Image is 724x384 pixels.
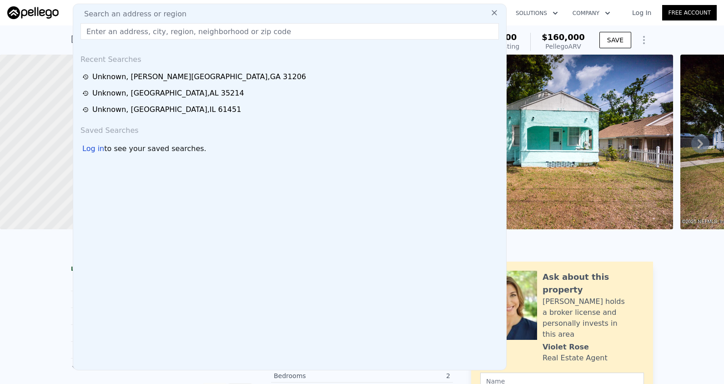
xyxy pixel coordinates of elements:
a: Free Account [662,5,717,20]
div: [STREET_ADDRESS] , [GEOGRAPHIC_DATA] , FL 32208 [71,33,287,45]
input: Enter an address, city, region, neighborhood or zip code [80,23,499,40]
div: Log in [82,143,104,154]
a: Unknown, [GEOGRAPHIC_DATA],AL 35214 [82,88,500,99]
div: Pellego ARV [542,42,585,51]
img: Pellego [7,6,59,19]
div: 2 [362,371,450,380]
a: Log In [621,8,662,17]
div: Bedrooms [274,371,362,380]
button: Show Options [635,31,653,49]
span: $160,000 [542,32,585,42]
div: Violet Rose [543,342,589,353]
span: Search an address or region [77,9,186,20]
div: Real Estate Agent [543,353,608,364]
a: Unknown, [PERSON_NAME][GEOGRAPHIC_DATA],GA 31206 [82,71,500,82]
button: SAVE [599,32,631,48]
div: Unknown , [GEOGRAPHIC_DATA] , AL 35214 [92,88,244,99]
div: Saved Searches [77,118,503,140]
button: Show more history [71,359,140,371]
a: Unknown, [GEOGRAPHIC_DATA],IL 61451 [82,104,500,115]
button: Solutions [508,5,565,21]
div: Recent Searches [77,47,503,69]
div: [PERSON_NAME] holds a broker license and personally invests in this area [543,296,644,340]
button: Company [565,5,618,21]
div: Unknown , [GEOGRAPHIC_DATA] , IL 61451 [92,104,241,115]
img: Sale: 158160619 Parcel: 34246592 [416,55,673,229]
div: LISTING & SALE HISTORY [71,265,253,274]
div: Unknown , [PERSON_NAME][GEOGRAPHIC_DATA] , GA 31206 [92,71,306,82]
span: to see your saved searches. [104,143,206,154]
div: Ask about this property [543,271,644,296]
